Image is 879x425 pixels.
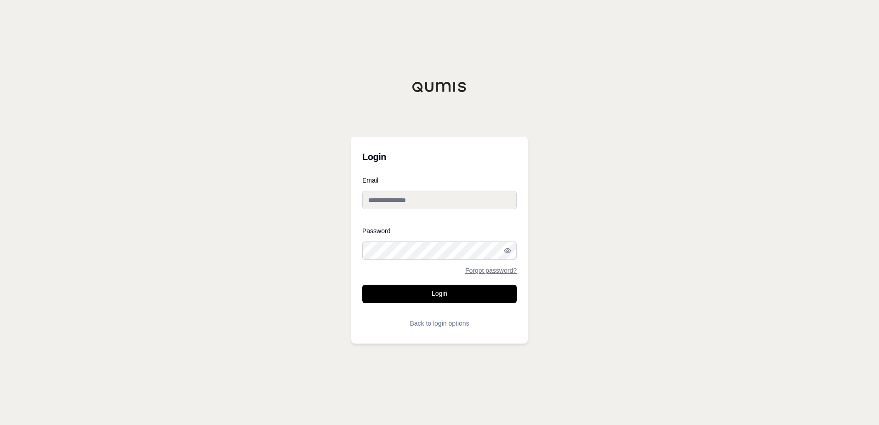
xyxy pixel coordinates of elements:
[362,314,517,333] button: Back to login options
[412,81,467,92] img: Qumis
[465,267,517,274] a: Forgot password?
[362,148,517,166] h3: Login
[362,285,517,303] button: Login
[362,228,517,234] label: Password
[362,177,517,184] label: Email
